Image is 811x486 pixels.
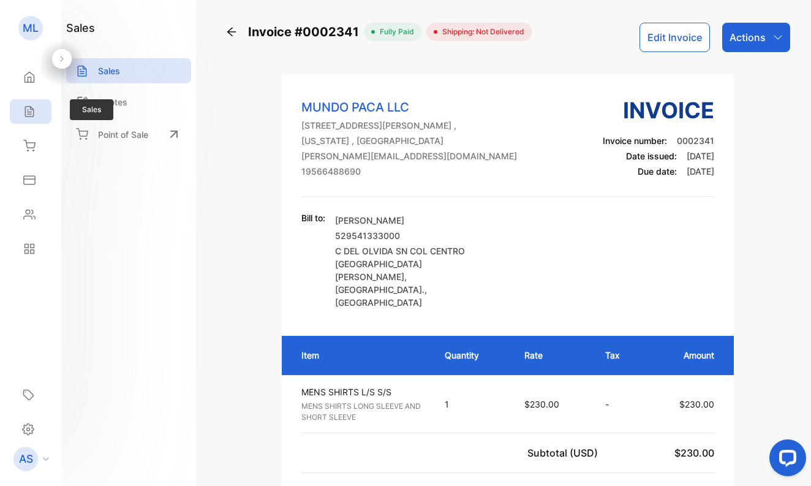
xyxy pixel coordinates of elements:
[375,26,414,37] span: fully paid
[674,447,714,459] span: $230.00
[301,385,423,398] p: MENS SHIRTS L/S S/S
[248,23,364,41] span: Invoice #0002341
[335,246,465,295] span: C DEL OLVIDA SN COL CENTRO [GEOGRAPHIC_DATA][PERSON_NAME], [GEOGRAPHIC_DATA].
[301,150,517,162] p: [PERSON_NAME][EMAIL_ADDRESS][DOMAIN_NAME]
[335,214,476,227] p: [PERSON_NAME]
[603,94,714,127] h3: Invoice
[626,151,677,161] span: Date issued:
[301,134,517,147] p: [US_STATE] , [GEOGRAPHIC_DATA]
[730,30,766,45] p: Actions
[98,64,120,77] p: Sales
[722,23,790,52] button: Actions
[524,399,559,409] span: $230.00
[301,165,517,178] p: 19566488690
[605,349,634,362] p: Tax
[524,349,581,362] p: Rate
[23,20,39,36] p: ML
[687,151,714,161] span: [DATE]
[301,98,517,116] p: MUNDO PACA LLC
[98,128,148,141] p: Point of Sale
[445,349,500,362] p: Quantity
[639,23,710,52] button: Edit Invoice
[335,229,476,242] p: 529541333000
[437,26,524,37] span: Shipping: Not Delivered
[70,99,113,120] span: Sales
[301,349,420,362] p: Item
[66,58,191,83] a: Sales
[301,119,517,132] p: [STREET_ADDRESS][PERSON_NAME] ,
[445,398,500,411] p: 1
[687,166,714,177] span: [DATE]
[603,135,667,146] span: Invoice number:
[66,20,95,36] h1: sales
[527,446,603,460] p: Subtotal (USD)
[301,401,423,423] p: MENS SHIRTS LONG SLEEVE AND SHORT SLEEVE
[98,96,127,108] p: Quotes
[19,451,33,467] p: AS
[677,135,714,146] span: 0002341
[66,121,191,148] a: Point of Sale
[658,349,714,362] p: Amount
[301,211,325,224] p: Bill to:
[605,398,634,411] p: -
[679,399,714,409] span: $230.00
[760,435,811,486] iframe: LiveChat chat widget
[66,89,191,115] a: Quotes
[638,166,677,177] span: Due date:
